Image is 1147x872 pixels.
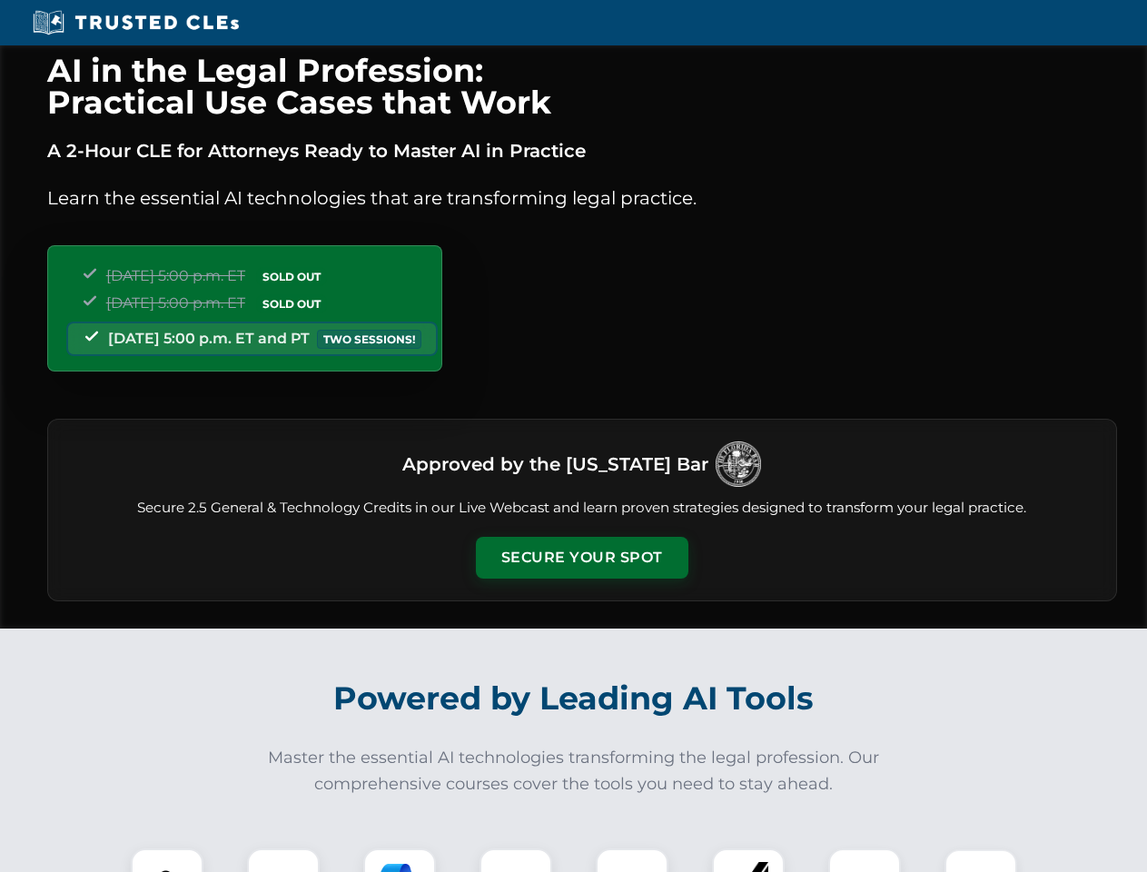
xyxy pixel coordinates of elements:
h1: AI in the Legal Profession: Practical Use Cases that Work [47,54,1117,118]
span: SOLD OUT [256,294,327,313]
p: Secure 2.5 General & Technology Credits in our Live Webcast and learn proven strategies designed ... [70,498,1094,519]
span: SOLD OUT [256,267,327,286]
button: Secure Your Spot [476,537,688,579]
span: [DATE] 5:00 p.m. ET [106,294,245,312]
p: Learn the essential AI technologies that are transforming legal practice. [47,183,1117,213]
img: Trusted CLEs [27,9,244,36]
h3: Approved by the [US_STATE] Bar [402,448,708,481]
img: Logo [716,441,761,487]
p: A 2-Hour CLE for Attorneys Ready to Master AI in Practice [47,136,1117,165]
p: Master the essential AI technologies transforming the legal profession. Our comprehensive courses... [256,745,892,798]
span: [DATE] 5:00 p.m. ET [106,267,245,284]
h2: Powered by Leading AI Tools [71,667,1077,730]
